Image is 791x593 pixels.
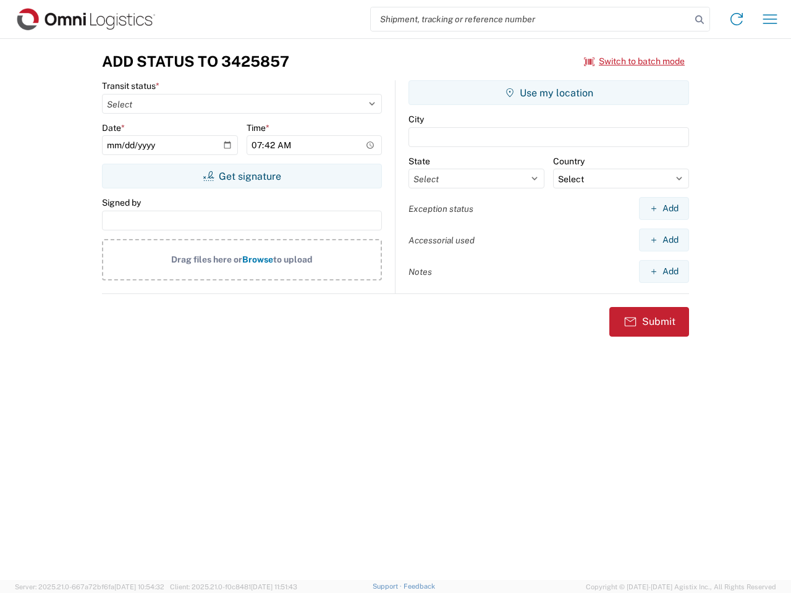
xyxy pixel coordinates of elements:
[170,583,297,591] span: Client: 2025.21.0-f0c8481
[553,156,585,167] label: Country
[373,582,404,590] a: Support
[639,197,689,220] button: Add
[408,203,473,214] label: Exception status
[408,114,424,125] label: City
[408,266,432,277] label: Notes
[609,307,689,337] button: Submit
[171,254,242,264] span: Drag files here or
[408,156,430,167] label: State
[273,254,313,264] span: to upload
[114,583,164,591] span: [DATE] 10:54:32
[102,164,382,188] button: Get signature
[102,197,141,208] label: Signed by
[371,7,691,31] input: Shipment, tracking or reference number
[639,229,689,251] button: Add
[408,235,475,246] label: Accessorial used
[102,80,159,91] label: Transit status
[102,53,289,70] h3: Add Status to 3425857
[102,122,125,133] label: Date
[251,583,297,591] span: [DATE] 11:51:43
[586,581,776,592] span: Copyright © [DATE]-[DATE] Agistix Inc., All Rights Reserved
[404,582,435,590] a: Feedback
[584,51,685,72] button: Switch to batch mode
[639,260,689,283] button: Add
[408,80,689,105] button: Use my location
[242,254,273,264] span: Browse
[247,122,269,133] label: Time
[15,583,164,591] span: Server: 2025.21.0-667a72bf6fa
